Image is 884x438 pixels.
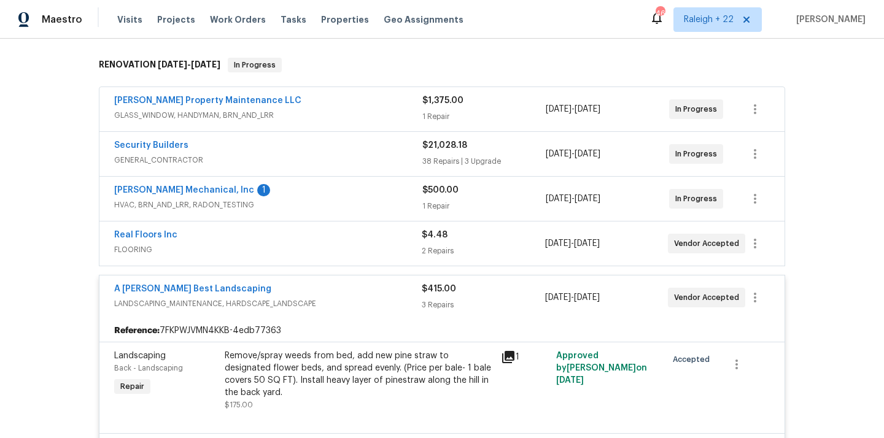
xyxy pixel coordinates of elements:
[191,60,220,69] span: [DATE]
[114,154,422,166] span: GENERAL_CONTRACTOR
[114,141,188,150] a: Security Builders
[656,7,664,20] div: 461
[42,13,82,26] span: Maestro
[114,352,166,360] span: Landscaping
[546,103,600,115] span: -
[575,105,600,113] span: [DATE]
[545,237,600,250] span: -
[229,59,281,71] span: In Progress
[114,231,177,239] a: Real Floors Inc
[114,96,301,105] a: [PERSON_NAME] Property Maintenance LLC
[99,320,785,342] div: 7FKPWJVMN4KKB-4edb77363
[422,245,545,257] div: 2 Repairs
[157,13,195,26] span: Projects
[546,105,572,113] span: [DATE]
[422,200,546,212] div: 1 Repair
[117,13,142,26] span: Visits
[422,299,545,311] div: 3 Repairs
[556,376,584,385] span: [DATE]
[675,193,722,205] span: In Progress
[114,325,160,337] b: Reference:
[545,291,600,304] span: -
[158,60,220,69] span: -
[546,150,572,158] span: [DATE]
[257,184,270,196] div: 1
[114,109,422,121] span: GLASS_WINDOW, HANDYMAN, BRN_AND_LRR
[791,13,866,26] span: [PERSON_NAME]
[575,150,600,158] span: [DATE]
[114,285,271,293] a: A [PERSON_NAME] Best Landscaping
[422,141,467,150] span: $21,028.18
[422,285,456,293] span: $415.00
[422,96,463,105] span: $1,375.00
[546,193,600,205] span: -
[546,194,572,203] span: [DATE]
[556,352,647,385] span: Approved by [PERSON_NAME] on
[545,239,571,248] span: [DATE]
[575,194,600,203] span: [DATE]
[114,186,254,194] a: [PERSON_NAME] Mechanical, Inc
[422,231,448,239] span: $4.48
[281,15,306,24] span: Tasks
[545,293,571,302] span: [DATE]
[158,60,187,69] span: [DATE]
[501,350,549,364] div: 1
[384,13,463,26] span: Geo Assignments
[95,45,789,85] div: RENOVATION [DATE]-[DATE]In Progress
[674,291,744,304] span: Vendor Accepted
[675,103,722,115] span: In Progress
[114,298,422,310] span: LANDSCAPING_MAINTENANCE, HARDSCAPE_LANDSCAPE
[115,380,149,393] span: Repair
[422,186,459,194] span: $500.00
[546,148,600,160] span: -
[675,148,722,160] span: In Progress
[422,110,546,123] div: 1 Repair
[321,13,369,26] span: Properties
[422,155,546,167] div: 38 Repairs | 3 Upgrade
[210,13,266,26] span: Work Orders
[673,353,715,366] span: Accepted
[574,239,600,248] span: [DATE]
[114,199,422,211] span: HVAC, BRN_AND_LRR, RADON_TESTING
[574,293,600,302] span: [DATE]
[674,237,744,250] span: Vendor Accepted
[684,13,734,26] span: Raleigh + 22
[114,244,422,256] span: FLOORING
[99,58,220,72] h6: RENOVATION
[225,401,253,409] span: $175.00
[225,350,494,399] div: Remove/spray weeds from bed, add new pine straw to designated flower beds, and spread evenly. (Pr...
[114,364,183,372] span: Back - Landscaping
